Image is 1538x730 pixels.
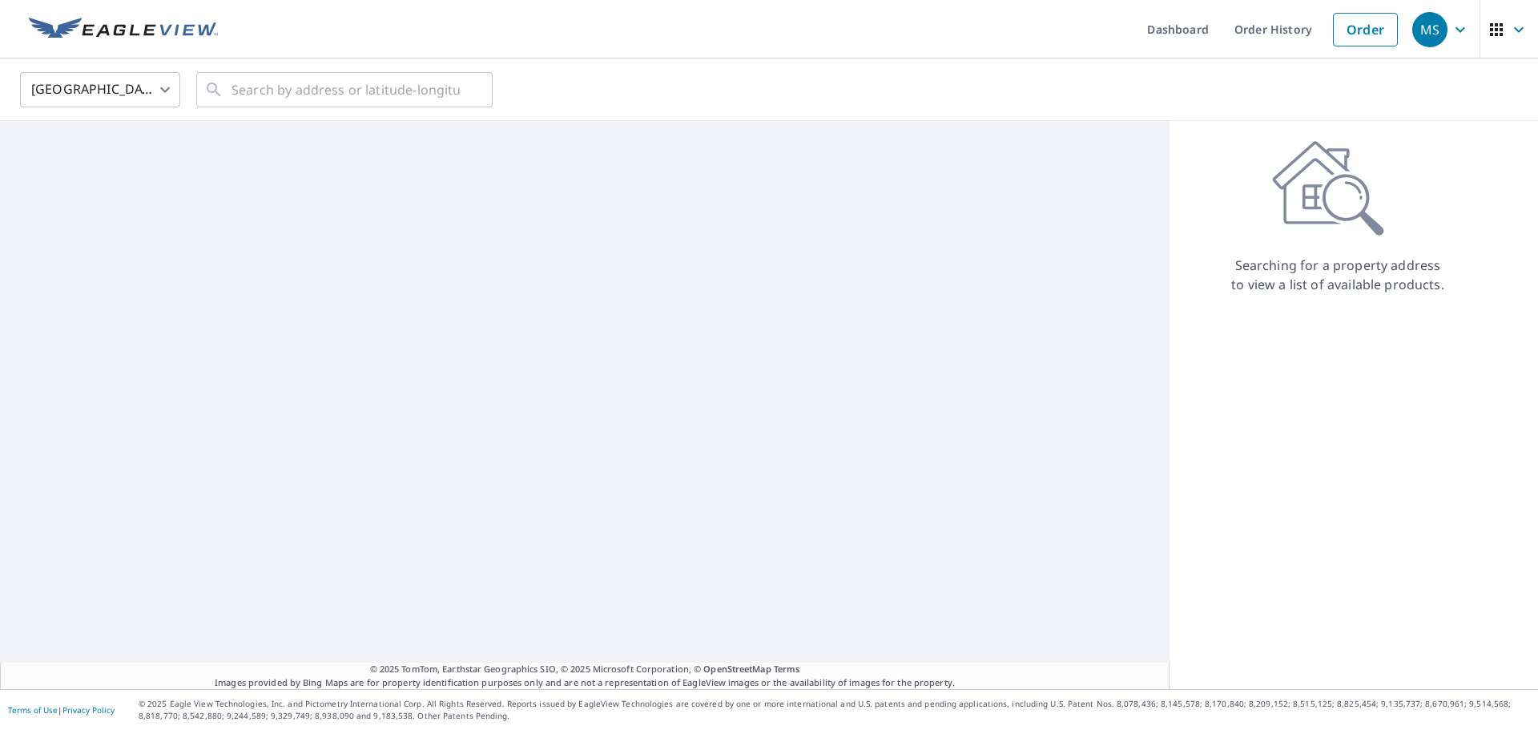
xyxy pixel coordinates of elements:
[1230,256,1445,294] p: Searching for a property address to view a list of available products.
[1412,12,1447,47] div: MS
[703,663,771,675] a: OpenStreetMap
[29,18,218,42] img: EV Logo
[774,663,800,675] a: Terms
[370,663,800,676] span: © 2025 TomTom, Earthstar Geographics SIO, © 2025 Microsoft Corporation, ©
[8,705,115,715] p: |
[232,67,460,112] input: Search by address or latitude-longitude
[62,704,115,716] a: Privacy Policy
[20,67,180,112] div: [GEOGRAPHIC_DATA]
[1333,13,1398,46] a: Order
[139,698,1530,722] p: © 2025 Eagle View Technologies, Inc. and Pictometry International Corp. All Rights Reserved. Repo...
[8,704,58,716] a: Terms of Use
